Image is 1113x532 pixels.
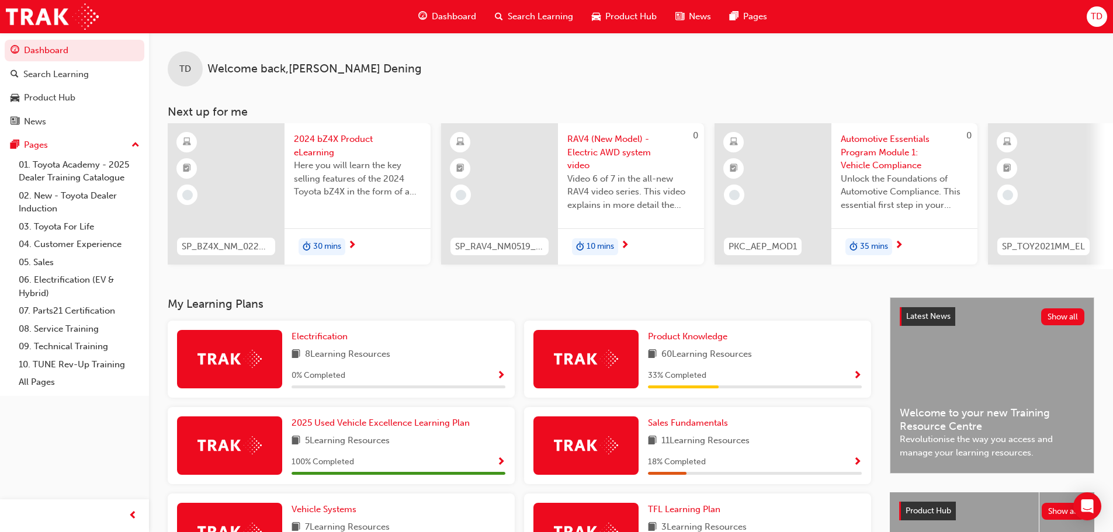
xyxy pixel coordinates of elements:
span: 60 Learning Resources [661,347,752,362]
span: 0 [966,130,972,141]
span: prev-icon [129,509,137,523]
span: learningRecordVerb_NONE-icon [729,190,740,200]
span: news-icon [675,9,684,24]
span: Here you will learn the key selling features of the 2024 Toyota bZ4X in the form of a virtual 6-p... [294,159,421,199]
a: TFL Learning Plan [648,503,725,516]
span: guage-icon [11,46,19,56]
span: learningRecordVerb_NONE-icon [1003,190,1013,200]
span: 0 [693,130,698,141]
span: pages-icon [730,9,738,24]
a: Latest NewsShow allWelcome to your new Training Resource CentreRevolutionise the way you access a... [890,297,1094,474]
span: duration-icon [303,239,311,255]
span: Pages [743,10,767,23]
span: next-icon [348,241,356,251]
a: search-iconSearch Learning [486,5,582,29]
span: 18 % Completed [648,455,706,469]
span: 30 mins [313,240,341,253]
span: Vehicle Systems [292,504,356,514]
span: Automotive Essentials Program Module 1: Vehicle Compliance [841,133,968,172]
h3: My Learning Plans [168,297,871,311]
span: Product Knowledge [648,331,727,342]
button: Pages [5,134,144,156]
h3: Next up for me [149,105,1113,119]
span: TD [179,62,191,76]
a: Trak [6,4,99,30]
span: Search Learning [508,10,573,23]
span: learningRecordVerb_NONE-icon [456,190,466,200]
button: Show Progress [853,368,862,383]
span: Product Hub [906,506,951,516]
span: 0 % Completed [292,369,345,383]
a: Product HubShow all [899,502,1085,520]
div: Search Learning [23,68,89,81]
span: News [689,10,711,23]
span: Latest News [906,311,951,321]
span: duration-icon [850,239,858,255]
a: 10. TUNE Rev-Up Training [14,356,144,374]
span: 100 % Completed [292,455,354,469]
span: news-icon [11,117,19,127]
div: Pages [24,138,48,152]
span: learningResourceType_ELEARNING-icon [730,135,738,150]
span: booktick-icon [183,161,191,176]
a: 0PKC_AEP_MOD1Automotive Essentials Program Module 1: Vehicle ComplianceUnlock the Foundations of ... [715,123,977,265]
a: Electrification [292,330,352,343]
span: Electrification [292,331,348,342]
a: 02. New - Toyota Dealer Induction [14,187,144,218]
a: 0SP_RAV4_NM0519_VID_006RAV4 (New Model) - Electric AWD system videoVideo 6 of 7 in the all-new RA... [441,123,704,265]
a: Search Learning [5,64,144,85]
span: PKC_AEP_MOD1 [729,240,797,253]
a: 05. Sales [14,253,144,272]
span: pages-icon [11,140,19,151]
span: SP_RAV4_NM0519_VID_006 [455,240,544,253]
a: 07. Parts21 Certification [14,302,144,320]
button: Show all [1041,308,1085,325]
a: Product Knowledge [648,330,732,343]
a: Latest NewsShow all [900,307,1084,326]
span: SP_BZ4X_NM_0224_EL01 [182,240,271,253]
span: learningResourceType_ELEARNING-icon [1003,135,1011,150]
span: next-icon [894,241,903,251]
a: 2025 Used Vehicle Excellence Learning Plan [292,416,474,430]
span: car-icon [592,9,601,24]
span: 33 % Completed [648,369,706,383]
a: 09. Technical Training [14,338,144,356]
span: book-icon [648,434,657,448]
button: Show all [1042,503,1086,520]
a: 06. Electrification (EV & Hybrid) [14,271,144,302]
span: 11 Learning Resources [661,434,750,448]
span: Revolutionise the way you access and manage your learning resources. [900,433,1084,459]
span: guage-icon [418,9,427,24]
span: booktick-icon [730,161,738,176]
button: Show Progress [853,455,862,470]
span: Dashboard [432,10,476,23]
span: 10 mins [587,240,614,253]
span: book-icon [648,347,657,362]
span: learningResourceType_ELEARNING-icon [183,135,191,150]
span: Video 6 of 7 in the all-new RAV4 video series. This video explains in more detail the features an... [567,172,695,212]
span: Show Progress [497,371,505,381]
span: Show Progress [497,457,505,468]
span: Show Progress [853,371,862,381]
button: DashboardSearch LearningProduct HubNews [5,37,144,134]
a: 08. Service Training [14,320,144,338]
img: Trak [554,436,618,454]
span: next-icon [620,241,629,251]
button: TD [1087,6,1107,27]
span: learningResourceType_ELEARNING-icon [456,135,464,150]
button: Show Progress [497,455,505,470]
span: booktick-icon [1003,161,1011,176]
span: SP_TOY2021MM_EL [1002,240,1085,253]
span: book-icon [292,347,300,362]
a: SP_BZ4X_NM_0224_EL012024 bZ4X Product eLearningHere you will learn the key selling features of th... [168,123,431,265]
a: 01. Toyota Academy - 2025 Dealer Training Catalogue [14,156,144,187]
img: Trak [554,350,618,368]
a: News [5,111,144,133]
a: news-iconNews [666,5,720,29]
span: Unlock the Foundations of Automotive Compliance. This essential first step in your Automotive Ess... [841,172,968,212]
a: 03. Toyota For Life [14,218,144,236]
span: Product Hub [605,10,657,23]
span: duration-icon [576,239,584,255]
img: Trak [197,350,262,368]
span: learningRecordVerb_NONE-icon [182,190,193,200]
